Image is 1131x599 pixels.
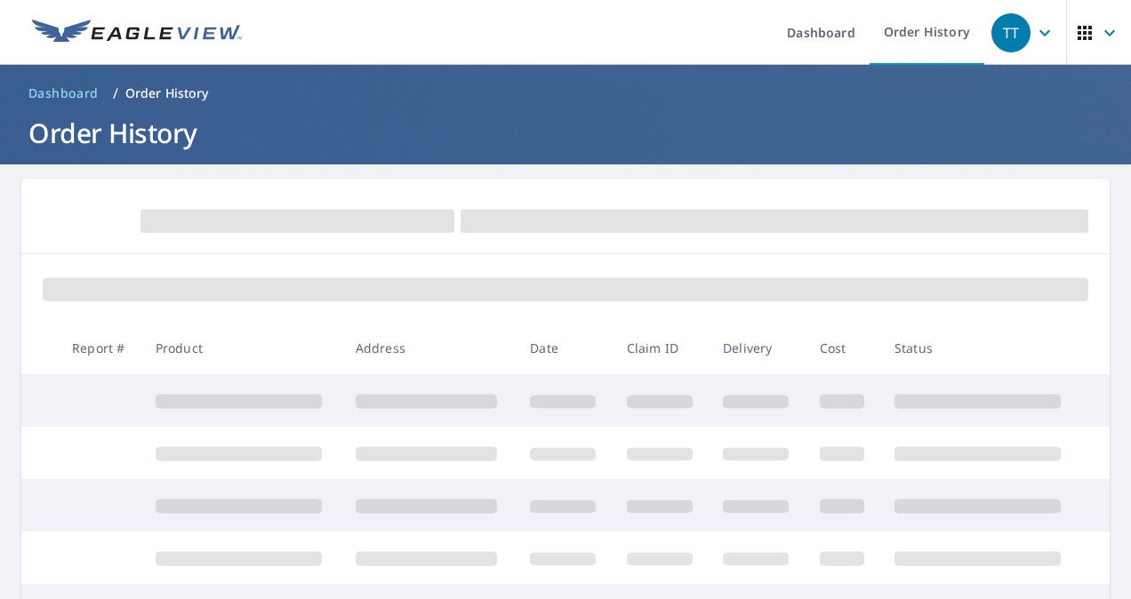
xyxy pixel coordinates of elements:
th: Date [516,322,612,374]
span: Dashboard [28,84,99,102]
th: Address [341,322,516,374]
th: Claim ID [613,322,709,374]
nav: breadcrumb [21,79,1110,108]
th: Report # [58,322,141,374]
th: Cost [806,322,880,374]
th: Status [880,322,1080,374]
img: EV Logo [32,20,242,46]
h1: Order History [21,115,1110,151]
div: TT [991,13,1031,52]
p: Order History [125,84,209,102]
th: Product [141,322,341,374]
a: Dashboard [21,79,106,108]
li: / [113,83,118,104]
th: Delivery [709,322,805,374]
